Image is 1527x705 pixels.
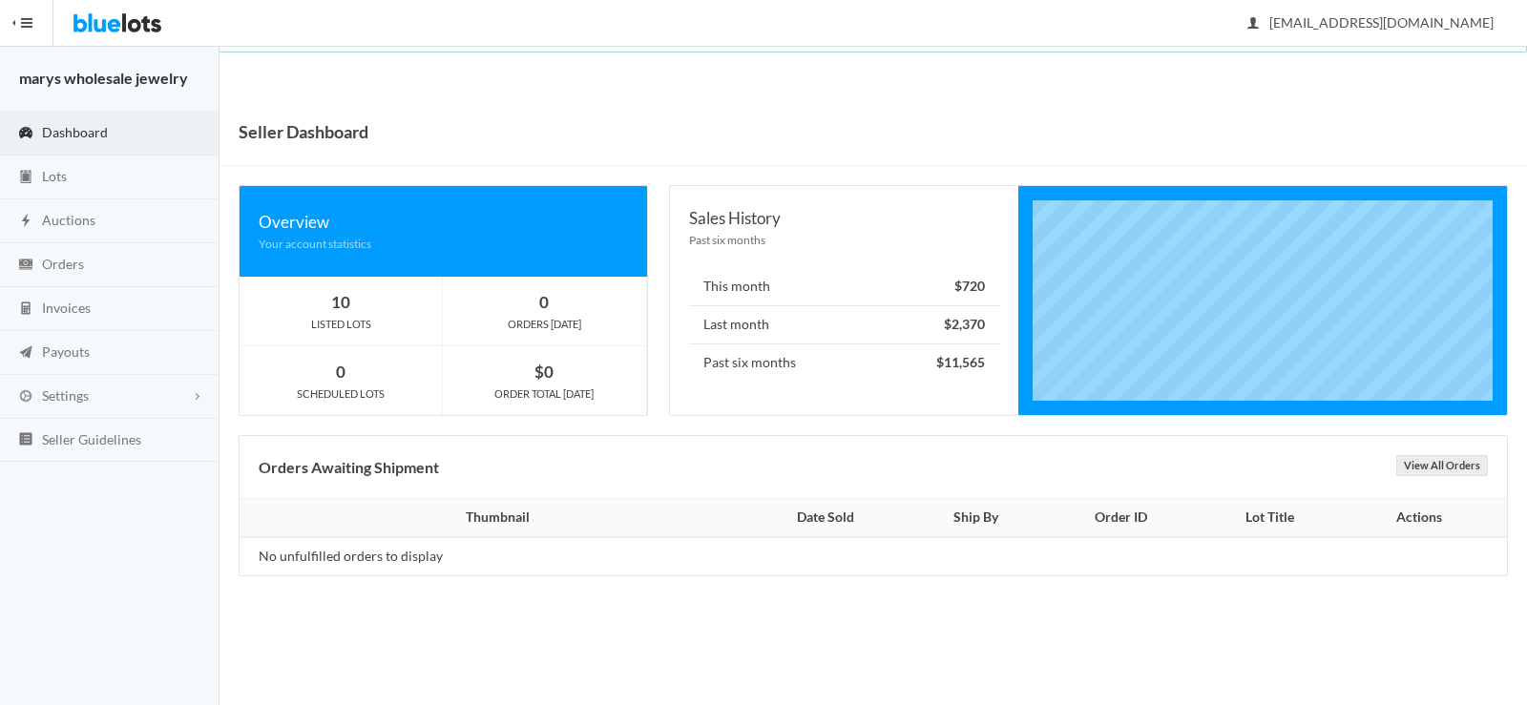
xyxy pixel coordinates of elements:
[331,292,350,312] strong: 10
[42,431,141,447] span: Seller Guidelines
[19,69,188,87] strong: marys wholesale jewelry
[689,205,1000,231] div: Sales History
[1396,455,1488,476] a: View All Orders
[42,343,90,360] span: Payouts
[689,343,1000,382] li: Past six months
[1343,499,1507,537] th: Actions
[936,354,985,370] strong: $11,565
[42,256,84,272] span: Orders
[443,316,645,333] div: ORDERS [DATE]
[908,499,1044,537] th: Ship By
[42,124,108,140] span: Dashboard
[336,362,345,382] strong: 0
[689,268,1000,306] li: This month
[239,117,368,146] h1: Seller Dashboard
[1198,499,1343,537] th: Lot Title
[42,300,91,316] span: Invoices
[240,537,743,575] td: No unfulfilled orders to display
[42,168,67,184] span: Lots
[259,209,628,235] div: Overview
[443,385,645,403] div: ORDER TOTAL [DATE]
[16,213,35,231] ion-icon: flash
[689,231,1000,249] div: Past six months
[240,316,442,333] div: LISTED LOTS
[16,388,35,406] ion-icon: cog
[539,292,549,312] strong: 0
[1044,499,1198,537] th: Order ID
[689,305,1000,344] li: Last month
[16,344,35,363] ion-icon: paper plane
[16,301,35,319] ion-icon: calculator
[259,458,439,476] b: Orders Awaiting Shipment
[42,387,89,404] span: Settings
[1248,14,1494,31] span: [EMAIL_ADDRESS][DOMAIN_NAME]
[16,169,35,187] ion-icon: clipboard
[743,499,908,537] th: Date Sold
[42,212,95,228] span: Auctions
[1244,15,1263,33] ion-icon: person
[944,316,985,332] strong: $2,370
[16,257,35,275] ion-icon: cash
[16,125,35,143] ion-icon: speedometer
[534,362,554,382] strong: $0
[240,385,442,403] div: SCHEDULED LOTS
[954,278,985,294] strong: $720
[16,431,35,449] ion-icon: list box
[240,499,743,537] th: Thumbnail
[259,235,628,253] div: Your account statistics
